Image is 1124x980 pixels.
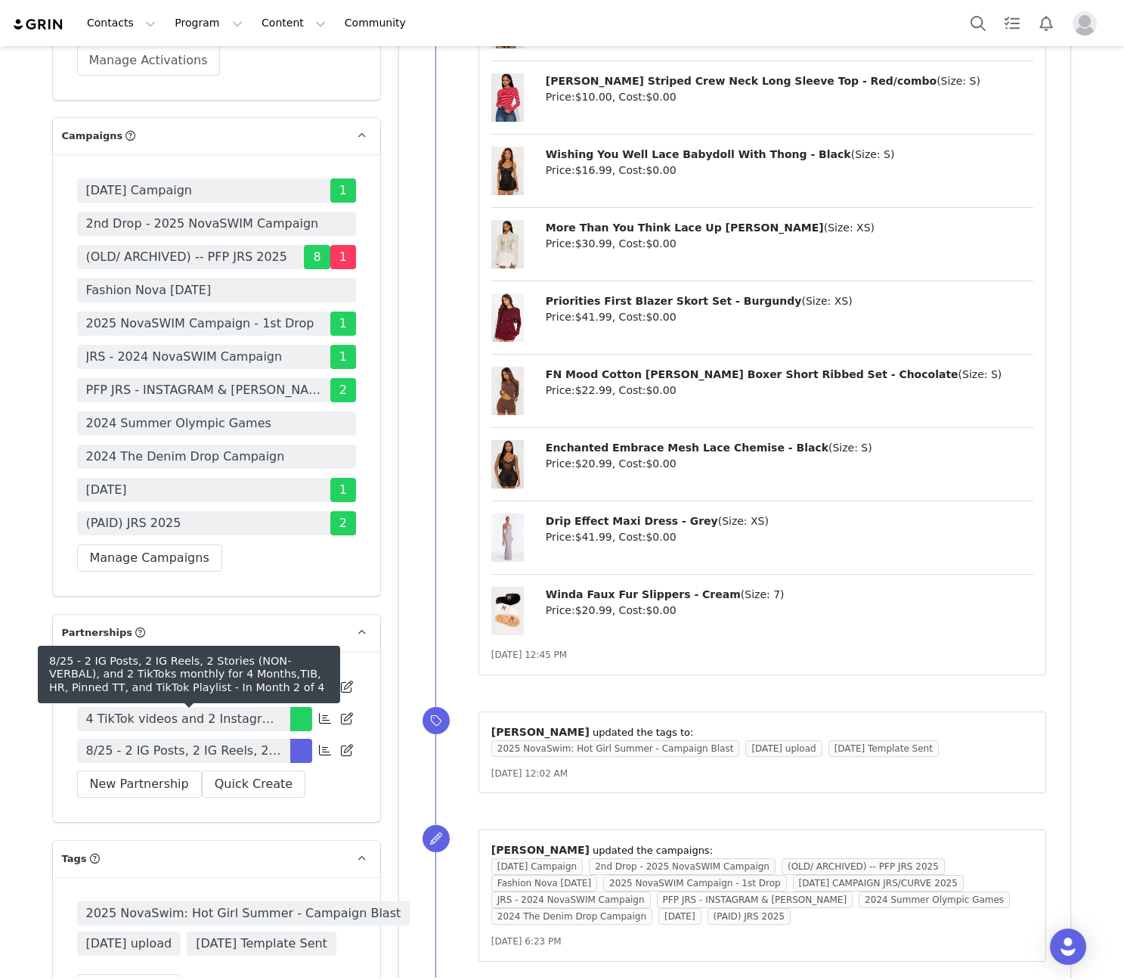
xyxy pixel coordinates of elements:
[575,164,612,176] span: $16.99
[962,368,998,380] span: Size: S
[546,309,1034,325] p: Price: , Cost:
[86,481,127,499] span: [DATE]
[77,771,202,798] button: New Partnership
[86,248,287,266] span: (OLD/ ARCHIVED) -- PFP JRS 2025
[491,726,590,738] span: [PERSON_NAME]
[575,531,612,543] span: $41.99
[86,181,192,200] span: [DATE] Campaign
[86,414,271,433] span: 2024 Summer Olympic Games
[36,110,173,122] span: Ensure this link is in your bio:
[336,6,422,40] a: Community
[941,75,977,87] span: Size: S
[745,588,780,600] span: Size: 7
[546,515,718,527] span: Drip Effect Maxi Dress - Grey
[546,367,1034,383] p: ( )
[36,122,234,135] span: Sit tight and relax until your order delivers!
[575,604,612,616] span: $20.99
[589,858,776,875] span: 2nd Drop - 2025 NovaSWIM Campaign
[995,6,1029,40] a: Tasks
[77,707,290,731] a: 4 TikTok videos and 2 Instagram posts per month
[62,851,87,867] span: Tags
[782,858,945,875] span: (OLD/ ARCHIVED) -- PFP JRS 2025
[77,901,410,926] span: 2025 NovaSwim: Hot Girl Summer - Campaign Blast
[491,844,590,856] span: [PERSON_NAME]
[491,858,583,875] span: [DATE] Campaign
[546,236,1034,252] p: Price: , Cost:
[546,383,1034,399] p: Price: , Cost:
[546,529,1034,545] p: Price: , Cost:
[491,842,1034,858] p: ⁨ ⁩ updated the campaigns:
[1030,6,1063,40] button: Notifications
[491,936,562,947] span: [DATE] 6:23 PM
[546,442,828,454] span: Enchanted Embrace Mesh Lace Chemise - Black
[646,91,676,103] span: $0.00
[6,6,515,42] p: Hi Ginevra, You order has been accepted!
[546,513,1034,529] p: ( )
[546,603,1034,619] p: Price: , Cost:
[330,511,356,535] span: 2
[546,293,1034,309] p: ( )
[546,220,1034,236] p: ( )
[491,724,1034,740] p: ⁨ ⁩ updated the tags to:
[646,531,676,543] span: $0.00
[546,163,1034,178] p: Price: , Cost:
[330,245,356,269] span: 1
[722,515,764,527] span: Size: XS
[603,875,787,892] span: 2025 NovaSWIM Campaign - 1st Drop
[330,312,356,336] span: 1
[330,478,356,502] span: 1
[575,91,612,103] span: $10.00
[77,544,222,572] button: Manage Campaigns
[546,75,937,87] span: [PERSON_NAME] Striped Crew Neck Long Sleeve Top - Red/combo
[745,740,822,757] span: [DATE] upload
[166,6,252,40] button: Program
[546,456,1034,472] p: Price: , Cost:
[1050,929,1086,965] div: Open Intercom Messenger
[961,6,995,40] button: Search
[86,710,281,728] span: 4 TikTok videos and 2 Instagram posts per month
[49,655,329,694] div: 8/25 - 2 IG Posts, 2 IG Reels, 2 Stories (NON-VERBAL), and 2 TikToks monthly for 4 Months,TIB, HR...
[330,178,356,203] span: 1
[491,892,651,908] span: JRS - 2024 NovaSWIM Campaign
[546,588,741,600] span: Winda Faux Fur Slippers - Cream
[806,295,848,307] span: Size: XS
[1073,11,1097,36] img: placeholder-profile.jpg
[86,281,212,299] span: Fashion Nova [DATE]
[86,381,321,399] span: PFP JRS - INSTAGRAM & [PERSON_NAME]
[86,448,285,466] span: 2024 The Denim Drop Campaign
[36,98,314,110] span: Like & comment on at least 3 posts on our Instagram
[646,384,676,396] span: $0.00
[330,378,356,402] span: 2
[36,110,515,122] li: [URL][DOMAIN_NAME]
[832,442,868,454] span: Size: S
[77,739,290,763] a: 8/25 - 2 IG Posts, 2 IG Reels, 2 Stories (NON-VERBAL), and 2 TikToks monthly for 4 Months,TIB, HR...
[304,245,330,269] span: 8
[793,875,964,892] span: [DATE] CAMPAIGN JRS/CURVE 2025
[646,237,676,250] span: $0.00
[86,514,181,532] span: (PAID) JRS 2025
[575,237,612,250] span: $30.99
[546,295,802,307] span: Priorities First Blazer Skort Set - Burgundy
[646,164,676,176] span: $0.00
[1064,11,1112,36] button: Profile
[855,148,890,160] span: Size: S
[77,45,220,76] button: Manage Activations
[62,129,123,144] span: Campaigns
[546,440,1034,456] p: ( )
[491,768,568,779] span: [DATE] 12:02 AM
[575,384,612,396] span: $22.99
[187,932,336,956] span: [DATE] Template Sent
[859,892,1010,908] span: 2024 Summer Olympic Games
[6,29,515,41] p: 🎃 [DATE] 25' - Will be out of town during receival and posting dates
[546,368,958,380] span: FN Mood Cotton [PERSON_NAME] Boxer Short Ribbed Set - Chocolate
[86,215,319,233] span: 2nd Drop - 2025 NovaSWIM Campaign
[6,76,64,88] strong: Next Steps:
[575,311,612,323] span: $41.99
[546,222,824,234] span: More Than You Think Lace Up [PERSON_NAME]
[546,73,1034,89] p: ( )
[708,908,791,925] span: (PAID) JRS 2025
[284,98,314,110] a: HERE
[12,17,65,32] img: grin logo
[491,740,740,757] span: 2025 NovaSwim: Hot Girl Summer - Campaign Blast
